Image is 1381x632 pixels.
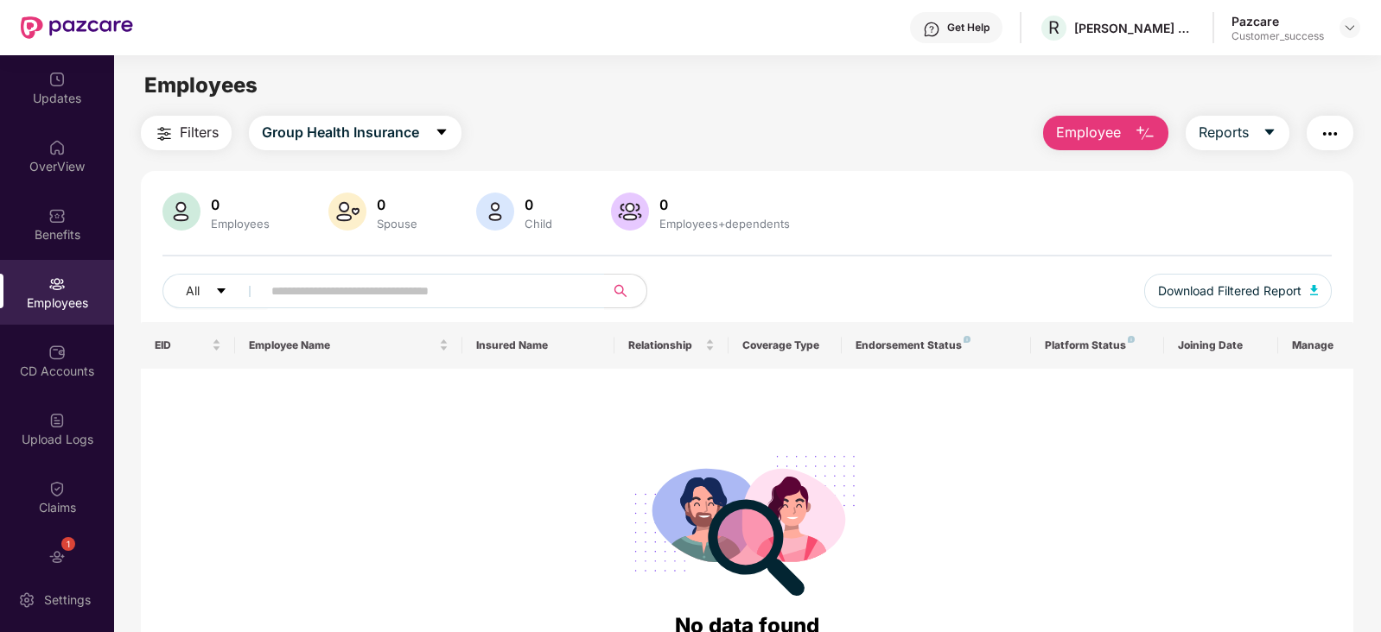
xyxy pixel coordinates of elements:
[61,537,75,551] div: 1
[435,125,449,141] span: caret-down
[144,73,258,98] span: Employees
[373,196,421,213] div: 0
[604,274,647,308] button: search
[521,196,556,213] div: 0
[964,336,971,343] img: svg+xml;base64,PHN2ZyB4bWxucz0iaHR0cDovL3d3dy53My5vcmcvMjAwMC9zdmciIHdpZHRoPSI4IiBoZWlnaHQ9IjgiIH...
[1186,116,1289,150] button: Reportscaret-down
[48,548,66,566] img: svg+xml;base64,PHN2ZyBpZD0iRW5kb3JzZW1lbnRzIiB4bWxucz0iaHR0cDovL3d3dy53My5vcmcvMjAwMC9zdmciIHdpZH...
[155,338,209,352] span: EID
[656,196,793,213] div: 0
[947,21,990,35] div: Get Help
[1048,17,1060,38] span: R
[476,193,514,231] img: svg+xml;base64,PHN2ZyB4bWxucz0iaHR0cDovL3d3dy53My5vcmcvMjAwMC9zdmciIHhtbG5zOnhsaW5rPSJodHRwOi8vd3...
[48,207,66,224] img: svg+xml;base64,PHN2ZyBpZD0iQmVuZWZpdHMiIHhtbG5zPSJodHRwOi8vd3d3LnczLm9yZy8yMDAwL3N2ZyIgd2lkdGg9Ij...
[1231,13,1324,29] div: Pazcare
[1144,274,1333,308] button: Download Filtered Report
[249,116,461,150] button: Group Health Insurancecaret-down
[656,217,793,231] div: Employees+dependents
[154,123,175,144] img: svg+xml;base64,PHN2ZyB4bWxucz0iaHR0cDovL3d3dy53My5vcmcvMjAwMC9zdmciIHdpZHRoPSIyNCIgaGVpZ2h0PSIyNC...
[328,193,366,231] img: svg+xml;base64,PHN2ZyB4bWxucz0iaHR0cDovL3d3dy53My5vcmcvMjAwMC9zdmciIHhtbG5zOnhsaW5rPSJodHRwOi8vd3...
[1056,122,1121,143] span: Employee
[141,116,232,150] button: Filters
[1128,336,1135,343] img: svg+xml;base64,PHN2ZyB4bWxucz0iaHR0cDovL3d3dy53My5vcmcvMjAwMC9zdmciIHdpZHRoPSI4IiBoZWlnaHQ9IjgiIH...
[614,322,729,369] th: Relationship
[186,281,200,300] span: All
[1343,21,1357,35] img: svg+xml;base64,PHN2ZyBpZD0iRHJvcGRvd24tMzJ4MzIiIHhtbG5zPSJodHRwOi8vd3d3LnczLm9yZy8yMDAwL3N2ZyIgd2...
[235,322,462,369] th: Employee Name
[18,591,35,609] img: svg+xml;base64,PHN2ZyBpZD0iU2V0dGluZy0yMHgyMCIgeG1sbnM9Imh0dHA6Ly93d3cudzMub3JnLzIwMDAvc3ZnIiB3aW...
[1043,116,1168,150] button: Employee
[1320,123,1340,144] img: svg+xml;base64,PHN2ZyB4bWxucz0iaHR0cDovL3d3dy53My5vcmcvMjAwMC9zdmciIHdpZHRoPSIyNCIgaGVpZ2h0PSIyNC...
[48,275,66,293] img: svg+xml;base64,PHN2ZyBpZD0iRW1wbG95ZWVzIiB4bWxucz0iaHR0cDovL3d3dy53My5vcmcvMjAwMC9zdmciIHdpZHRoPS...
[48,412,66,429] img: svg+xml;base64,PHN2ZyBpZD0iVXBsb2FkX0xvZ3MiIGRhdGEtbmFtZT0iVXBsb2FkIExvZ3MiIHhtbG5zPSJodHRwOi8vd3...
[622,434,871,610] img: svg+xml;base64,PHN2ZyB4bWxucz0iaHR0cDovL3d3dy53My5vcmcvMjAwMC9zdmciIHdpZHRoPSIyODgiIGhlaWdodD0iMj...
[729,322,843,369] th: Coverage Type
[21,16,133,39] img: New Pazcare Logo
[162,193,200,231] img: svg+xml;base64,PHN2ZyB4bWxucz0iaHR0cDovL3d3dy53My5vcmcvMjAwMC9zdmciIHhtbG5zOnhsaW5rPSJodHRwOi8vd3...
[1158,281,1301,300] span: Download Filtered Report
[262,122,419,143] span: Group Health Insurance
[521,217,556,231] div: Child
[249,338,436,352] span: Employee Name
[180,122,219,143] span: Filters
[611,193,649,231] img: svg+xml;base64,PHN2ZyB4bWxucz0iaHR0cDovL3d3dy53My5vcmcvMjAwMC9zdmciIHhtbG5zOnhsaW5rPSJodHRwOi8vd3...
[856,338,1017,352] div: Endorsement Status
[1278,322,1354,369] th: Manage
[48,344,66,361] img: svg+xml;base64,PHN2ZyBpZD0iQ0RfQWNjb3VudHMiIGRhdGEtbmFtZT0iQ0QgQWNjb3VudHMiIHhtbG5zPSJodHRwOi8vd3...
[207,217,273,231] div: Employees
[162,274,268,308] button: Allcaret-down
[48,71,66,88] img: svg+xml;base64,PHN2ZyBpZD0iVXBkYXRlZCIgeG1sbnM9Imh0dHA6Ly93d3cudzMub3JnLzIwMDAvc3ZnIiB3aWR0aD0iMj...
[1164,322,1278,369] th: Joining Date
[48,480,66,497] img: svg+xml;base64,PHN2ZyBpZD0iQ2xhaW0iIHhtbG5zPSJodHRwOi8vd3d3LnczLm9yZy8yMDAwL3N2ZyIgd2lkdGg9IjIwIi...
[207,196,273,213] div: 0
[604,284,638,298] span: search
[1135,123,1155,144] img: svg+xml;base64,PHN2ZyB4bWxucz0iaHR0cDovL3d3dy53My5vcmcvMjAwMC9zdmciIHhtbG5zOnhsaW5rPSJodHRwOi8vd3...
[628,338,702,352] span: Relationship
[39,591,96,609] div: Settings
[215,285,227,299] span: caret-down
[462,322,614,369] th: Insured Name
[373,217,421,231] div: Spouse
[1231,29,1324,43] div: Customer_success
[923,21,940,38] img: svg+xml;base64,PHN2ZyBpZD0iSGVscC0zMngzMiIgeG1sbnM9Imh0dHA6Ly93d3cudzMub3JnLzIwMDAvc3ZnIiB3aWR0aD...
[1045,338,1150,352] div: Platform Status
[1199,122,1249,143] span: Reports
[48,139,66,156] img: svg+xml;base64,PHN2ZyBpZD0iSG9tZSIgeG1sbnM9Imh0dHA6Ly93d3cudzMub3JnLzIwMDAvc3ZnIiB3aWR0aD0iMjAiIG...
[141,322,236,369] th: EID
[1263,125,1276,141] span: caret-down
[1074,20,1195,36] div: [PERSON_NAME] ENGINEERS PVT. LTD.
[1310,285,1319,295] img: svg+xml;base64,PHN2ZyB4bWxucz0iaHR0cDovL3d3dy53My5vcmcvMjAwMC9zdmciIHhtbG5zOnhsaW5rPSJodHRwOi8vd3...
